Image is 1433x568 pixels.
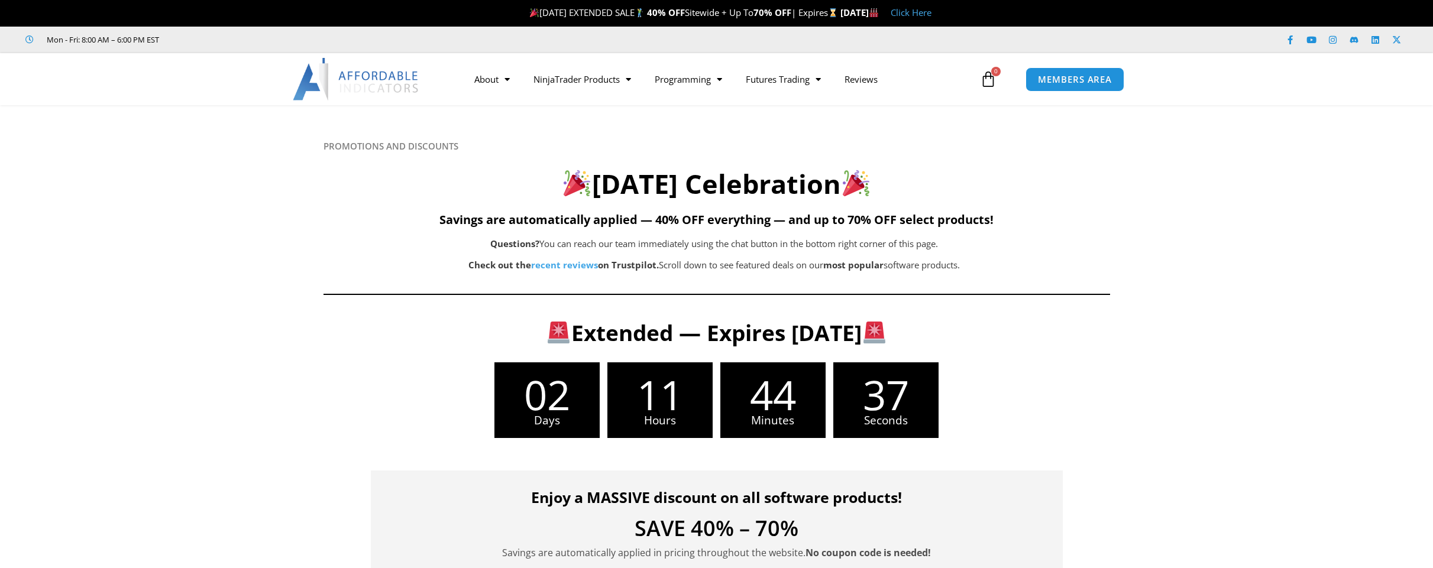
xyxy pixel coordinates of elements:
[386,319,1048,347] h3: Extended — Expires [DATE]
[383,257,1046,274] p: Scroll down to see featured deals on our software products.
[389,518,1045,539] h4: SAVE 40% – 70%
[548,322,570,343] img: 🚨
[527,7,840,18] span: [DATE] EXTENDED SALE Sitewide + Up To | Expires
[720,415,826,426] span: Minutes
[720,374,826,415] span: 44
[494,415,600,426] span: Days
[833,415,939,426] span: Seconds
[468,259,659,271] strong: Check out the on Trustpilot.
[44,33,159,47] span: Mon - Fri: 8:00 AM – 6:00 PM EST
[607,415,713,426] span: Hours
[823,259,884,271] b: most popular
[389,545,1045,561] p: Savings are automatically applied in pricing throughout the website.
[530,8,539,17] img: 🎉
[962,62,1014,96] a: 0
[753,7,791,18] strong: 70% OFF
[383,236,1046,252] p: You can reach our team immediately using the chat button in the bottom right corner of this page.
[522,66,643,93] a: NinjaTrader Products
[833,66,889,93] a: Reviews
[293,58,420,100] img: LogoAI | Affordable Indicators – NinjaTrader
[869,8,878,17] img: 🏭
[840,7,879,18] strong: [DATE]
[494,374,600,415] span: 02
[324,213,1110,227] h5: Savings are automatically applied — 40% OFF everything — and up to 70% OFF select products!
[643,66,734,93] a: Programming
[1026,67,1124,92] a: MEMBERS AREA
[1038,75,1112,84] span: MEMBERS AREA
[324,141,1110,152] h6: PROMOTIONS AND DISCOUNTS
[635,8,644,17] img: 🏌️‍♂️
[891,7,931,18] a: Click Here
[176,34,353,46] iframe: Customer reviews powered by Trustpilot
[829,8,837,17] img: ⌛
[564,170,590,196] img: 🎉
[843,170,869,196] img: 🎉
[389,488,1045,506] h4: Enjoy a MASSIVE discount on all software products!
[531,259,598,271] a: recent reviews
[462,66,522,93] a: About
[490,238,539,249] b: Questions?
[833,374,939,415] span: 37
[462,66,977,93] nav: Menu
[647,7,685,18] strong: 40% OFF
[734,66,833,93] a: Futures Trading
[607,374,713,415] span: 11
[324,167,1110,202] h2: [DATE] Celebration
[863,322,885,343] img: 🚨
[991,67,1001,76] span: 0
[806,546,931,559] strong: No coupon code is needed!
